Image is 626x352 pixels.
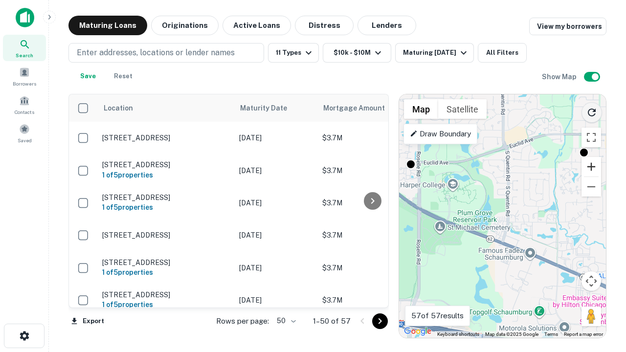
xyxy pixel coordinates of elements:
[399,94,606,338] div: 0 0
[322,230,420,241] p: $3.7M
[103,102,133,114] span: Location
[234,94,317,122] th: Maturity Date
[402,325,434,338] img: Google
[3,63,46,89] a: Borrowers
[372,313,388,329] button: Go to next page
[577,242,626,289] iframe: Chat Widget
[402,325,434,338] a: Open this area in Google Maps (opens a new window)
[97,94,234,122] th: Location
[239,295,313,306] p: [DATE]
[529,18,606,35] a: View my borrowers
[3,35,46,61] a: Search
[16,51,33,59] span: Search
[239,198,313,208] p: [DATE]
[295,16,354,35] button: Distress
[581,102,602,123] button: Reload search area
[358,16,416,35] button: Lenders
[273,314,297,328] div: 50
[268,43,319,63] button: 11 Types
[322,165,420,176] p: $3.7M
[68,314,107,329] button: Export
[3,91,46,118] a: Contacts
[395,43,474,63] button: Maturing [DATE]
[542,71,578,82] h6: Show Map
[102,267,229,278] h6: 1 of 5 properties
[485,331,538,337] span: Map data ©2025 Google
[323,43,391,63] button: $10k - $10M
[216,315,269,327] p: Rows per page:
[239,230,313,241] p: [DATE]
[68,43,264,63] button: Enter addresses, locations or lender names
[239,132,313,143] p: [DATE]
[544,331,558,337] a: Terms (opens in new tab)
[13,80,36,88] span: Borrowers
[581,157,601,176] button: Zoom in
[102,299,229,310] h6: 1 of 5 properties
[102,193,229,202] p: [STREET_ADDRESS]
[322,132,420,143] p: $3.7M
[322,263,420,273] p: $3.7M
[322,198,420,208] p: $3.7M
[581,128,601,147] button: Toggle fullscreen view
[108,66,139,86] button: Reset
[77,47,235,59] p: Enter addresses, locations or lender names
[322,295,420,306] p: $3.7M
[581,177,601,197] button: Zoom out
[102,160,229,169] p: [STREET_ADDRESS]
[102,170,229,180] h6: 1 of 5 properties
[102,133,229,142] p: [STREET_ADDRESS]
[102,202,229,213] h6: 1 of 5 properties
[239,263,313,273] p: [DATE]
[239,165,313,176] p: [DATE]
[317,94,425,122] th: Mortgage Amount
[581,307,601,326] button: Drag Pegman onto the map to open Street View
[102,258,229,267] p: [STREET_ADDRESS]
[102,231,229,240] p: [STREET_ADDRESS]
[411,310,464,322] p: 57 of 57 results
[404,99,438,119] button: Show street map
[323,102,398,114] span: Mortgage Amount
[564,331,603,337] a: Report a map error
[3,120,46,146] a: Saved
[72,66,104,86] button: Save your search to get updates of matches that match your search criteria.
[16,8,34,27] img: capitalize-icon.png
[478,43,527,63] button: All Filters
[68,16,147,35] button: Maturing Loans
[313,315,351,327] p: 1–50 of 57
[15,108,34,116] span: Contacts
[223,16,291,35] button: Active Loans
[151,16,219,35] button: Originations
[438,99,487,119] button: Show satellite imagery
[102,290,229,299] p: [STREET_ADDRESS]
[403,47,469,59] div: Maturing [DATE]
[410,128,471,140] p: Draw Boundary
[240,102,300,114] span: Maturity Date
[437,331,479,338] button: Keyboard shortcuts
[18,136,32,144] span: Saved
